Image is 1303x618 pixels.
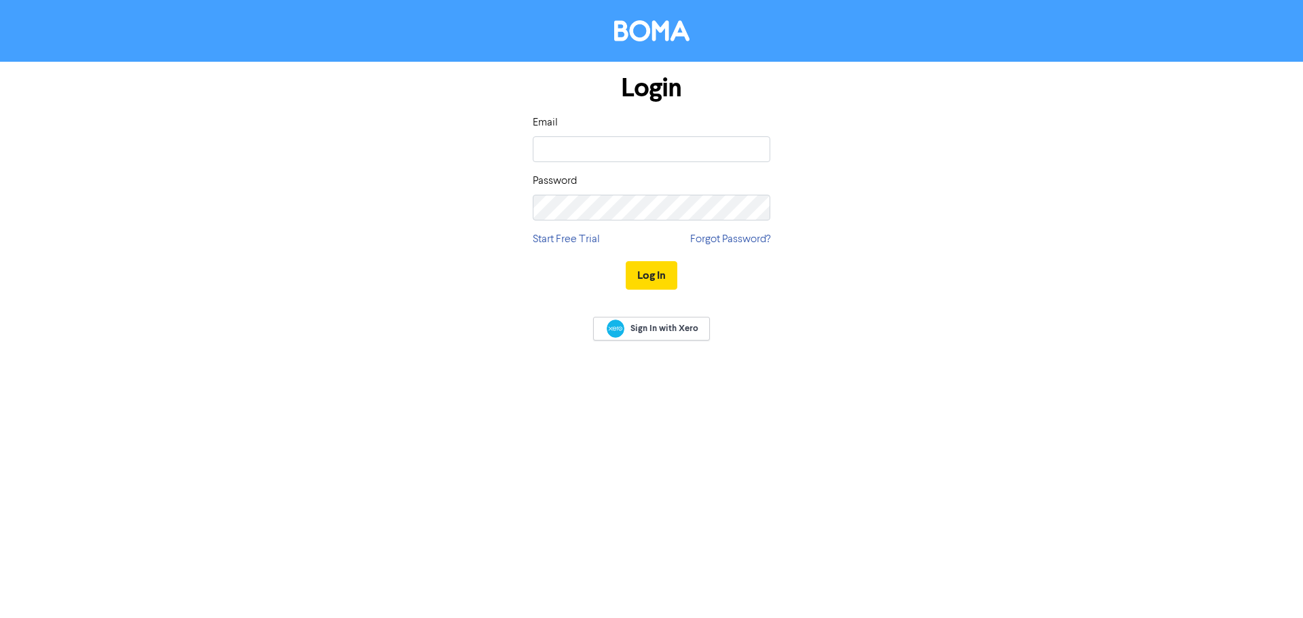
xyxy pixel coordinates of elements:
label: Email [533,115,558,131]
a: Forgot Password? [690,231,770,248]
label: Password [533,173,577,189]
iframe: Chat Widget [1235,553,1303,618]
a: Start Free Trial [533,231,600,248]
h1: Login [533,73,770,104]
span: Sign In with Xero [630,322,698,334]
img: BOMA Logo [614,20,690,41]
img: Xero logo [607,320,624,338]
button: Log In [626,261,677,290]
a: Sign In with Xero [593,317,710,341]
